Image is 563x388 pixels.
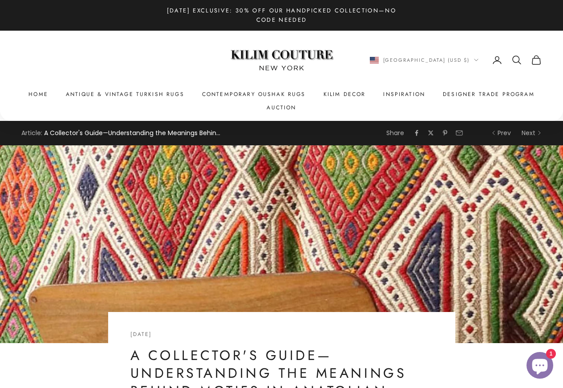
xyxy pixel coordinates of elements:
[267,103,296,112] a: Auction
[21,128,42,138] span: Article:
[202,90,306,99] a: Contemporary Oushak Rugs
[28,90,48,99] a: Home
[413,129,420,136] a: Share on Facebook
[383,56,470,64] span: [GEOGRAPHIC_DATA] (USD $)
[522,128,542,138] a: Next
[491,128,511,138] a: Prev
[456,129,463,136] a: Share by email
[130,330,152,338] time: [DATE]
[157,6,406,25] p: [DATE] Exclusive: 30% Off Our Handpicked Collection—No Code Needed
[524,352,556,381] inbox-online-store-chat: Shopify online store chat
[44,128,222,138] span: A Collector's Guide—Understanding the Meanings Behind Motifs in Anatolian Kilim Rugs
[386,128,404,138] span: Share
[324,90,366,99] summary: Kilim Decor
[441,129,449,136] a: Share on Pinterest
[21,90,542,112] nav: Primary navigation
[383,90,425,99] a: Inspiration
[427,129,434,136] a: Share on Twitter
[370,55,542,65] nav: Secondary navigation
[370,56,479,64] button: Change country or currency
[66,90,184,99] a: Antique & Vintage Turkish Rugs
[443,90,535,99] a: Designer Trade Program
